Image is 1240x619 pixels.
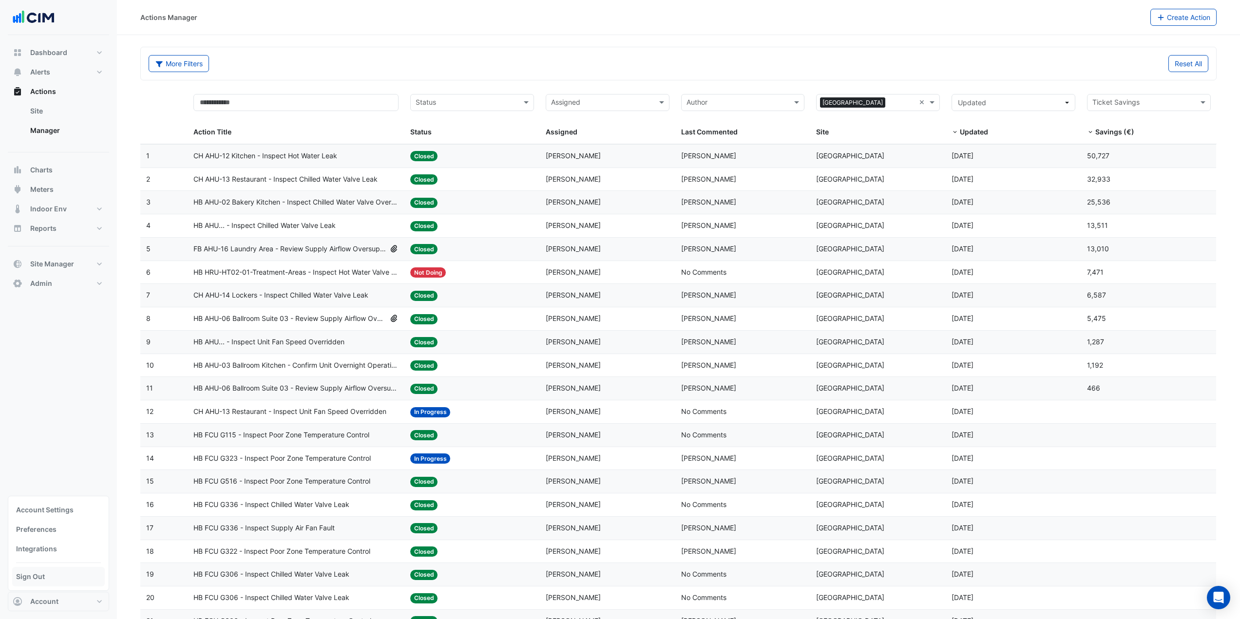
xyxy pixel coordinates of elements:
[8,180,109,199] button: Meters
[12,567,105,586] a: Sign Out
[410,314,438,324] span: Closed
[816,361,884,369] span: [GEOGRAPHIC_DATA]
[546,175,601,183] span: [PERSON_NAME]
[546,128,577,136] span: Assigned
[146,244,151,253] span: 5
[13,185,22,194] app-icon: Meters
[681,524,736,532] span: [PERSON_NAME]
[546,198,601,206] span: [PERSON_NAME]
[1095,128,1134,136] span: Savings (€)
[816,407,884,415] span: [GEOGRAPHIC_DATA]
[681,268,726,276] span: No Comments
[816,244,884,253] span: [GEOGRAPHIC_DATA]
[546,151,601,160] span: [PERSON_NAME]
[146,593,154,601] span: 20
[1087,338,1104,346] span: 1,287
[30,165,53,175] span: Charts
[8,43,109,62] button: Dashboard
[1087,268,1104,276] span: 7,471
[1087,244,1109,253] span: 13,010
[681,128,738,136] span: Last Commented
[1087,175,1110,183] span: 32,933
[952,94,1075,111] button: Updated
[193,337,344,348] span: HB AHU... - Inspect Unit Fan Speed Overridden
[952,407,973,415] span: 2025-09-23T14:41:02.963
[193,244,386,255] span: FB AHU-16 Laundry Area - Review Supply Airflow Oversupply (Energy Waste)
[13,279,22,288] app-icon: Admin
[410,477,438,487] span: Closed
[546,524,601,532] span: [PERSON_NAME]
[410,174,438,185] span: Closed
[193,128,231,136] span: Action Title
[193,569,349,580] span: HB FCU G306 - Inspect Chilled Water Valve Leak
[8,592,109,611] button: Account
[146,361,154,369] span: 10
[13,204,22,214] app-icon: Indoor Env
[546,593,601,601] span: [PERSON_NAME]
[30,597,58,606] span: Account
[681,384,736,392] span: [PERSON_NAME]
[816,524,884,532] span: [GEOGRAPHIC_DATA]
[410,198,438,208] span: Closed
[12,8,56,27] img: Company Logo
[22,121,109,140] a: Manager
[410,407,451,417] span: In Progress
[816,477,884,485] span: [GEOGRAPHIC_DATA]
[546,291,601,299] span: [PERSON_NAME]
[546,221,601,229] span: [PERSON_NAME]
[952,570,973,578] span: 2025-09-23T14:28:40.210
[410,244,438,254] span: Closed
[30,87,56,96] span: Actions
[1087,384,1100,392] span: 466
[681,244,736,253] span: [PERSON_NAME]
[410,384,438,394] span: Closed
[410,570,438,580] span: Closed
[1087,151,1109,160] span: 50,727
[816,593,884,601] span: [GEOGRAPHIC_DATA]
[410,128,432,136] span: Status
[681,570,726,578] span: No Comments
[410,291,438,301] span: Closed
[410,453,451,464] span: In Progress
[1087,291,1106,299] span: 6,587
[149,55,209,72] button: More Filters
[546,361,601,369] span: [PERSON_NAME]
[816,198,884,206] span: [GEOGRAPHIC_DATA]
[30,67,50,77] span: Alerts
[410,593,438,603] span: Closed
[146,151,150,160] span: 1
[193,406,386,417] span: CH AHU-13 Restaurant - Inspect Unit Fan Speed Overridden
[681,175,736,183] span: [PERSON_NAME]
[681,221,736,229] span: [PERSON_NAME]
[1150,9,1217,26] button: Create Action
[546,338,601,346] span: [PERSON_NAME]
[146,454,154,462] span: 14
[546,477,601,485] span: [PERSON_NAME]
[546,500,601,508] span: [PERSON_NAME]
[681,477,736,485] span: [PERSON_NAME]
[952,175,973,183] span: 2025-02-10T10:41:15.632
[1087,361,1103,369] span: 1,192
[30,204,67,214] span: Indoor Env
[146,384,153,392] span: 11
[816,268,884,276] span: [GEOGRAPHIC_DATA]
[8,101,109,144] div: Actions
[952,198,973,206] span: 2024-07-11T18:28:48.803
[952,454,973,462] span: 2025-09-23T14:38:12.174
[193,360,399,371] span: HB AHU-03 Ballroom Kitchen - Confirm Unit Overnight Operation (Energy Waste)
[816,151,884,160] span: [GEOGRAPHIC_DATA]
[410,523,438,533] span: Closed
[30,48,67,57] span: Dashboard
[816,500,884,508] span: [GEOGRAPHIC_DATA]
[681,547,736,555] span: [PERSON_NAME]
[146,431,154,439] span: 13
[140,12,197,22] div: Actions Manager
[681,500,726,508] span: No Comments
[546,407,601,415] span: [PERSON_NAME]
[193,499,349,510] span: HB FCU G336 - Inspect Chilled Water Valve Leak
[13,67,22,77] app-icon: Alerts
[952,314,973,322] span: 2024-07-18T11:20:05.875
[681,361,736,369] span: [PERSON_NAME]
[193,220,336,231] span: HB AHU... - Inspect Chilled Water Valve Leak
[952,268,973,276] span: 2025-07-02T09:37:06.603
